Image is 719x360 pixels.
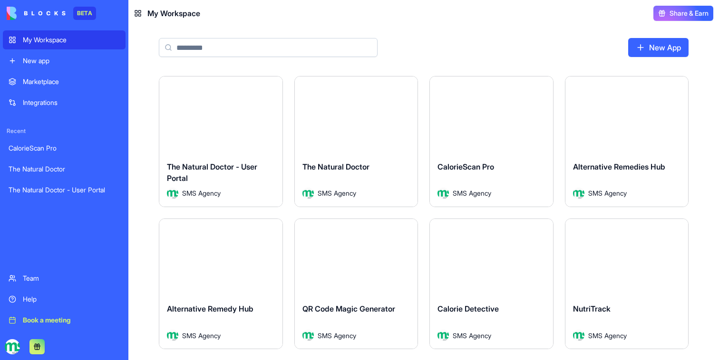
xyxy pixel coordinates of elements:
[573,304,611,313] span: NutriTrack
[9,185,120,195] div: The Natural Doctor - User Portal
[302,188,314,199] img: Avatar
[23,315,120,325] div: Book a meeting
[437,330,449,341] img: Avatar
[182,331,221,341] span: SMS Agency
[3,311,126,330] a: Book a meeting
[565,76,689,207] a: Alternative Remedies HubAvatarSMS Agency
[167,304,253,313] span: Alternative Remedy Hub
[73,7,96,20] div: BETA
[588,188,627,198] span: SMS Agency
[302,304,395,313] span: QR Code Magic Generator
[3,269,126,288] a: Team
[318,188,356,198] span: SMS Agency
[3,51,126,70] a: New app
[159,76,283,207] a: The Natural Doctor - User PortalAvatarSMS Agency
[3,127,126,135] span: Recent
[437,304,499,313] span: Calorie Detective
[159,218,283,350] a: Alternative Remedy HubAvatarSMS Agency
[3,93,126,112] a: Integrations
[573,330,584,341] img: Avatar
[670,9,709,18] span: Share & Earn
[588,331,627,341] span: SMS Agency
[23,274,120,283] div: Team
[294,218,418,350] a: QR Code Magic GeneratorAvatarSMS Agency
[5,339,20,354] img: logo_transparent_kimjut.jpg
[3,290,126,309] a: Help
[437,188,449,199] img: Avatar
[3,180,126,199] a: The Natural Doctor - User Portal
[453,188,491,198] span: SMS Agency
[23,56,120,66] div: New app
[573,162,665,171] span: Alternative Remedies Hub
[3,139,126,158] a: CalorieScan Pro
[429,218,554,350] a: Calorie DetectiveAvatarSMS Agency
[3,72,126,91] a: Marketplace
[653,6,713,21] button: Share & Earn
[437,162,494,171] span: CalorieScan Pro
[302,330,314,341] img: Avatar
[9,164,120,174] div: The Natural Doctor
[565,218,689,350] a: NutriTrackAvatarSMS Agency
[167,162,257,183] span: The Natural Doctor - User Portal
[23,35,120,45] div: My Workspace
[167,188,178,199] img: Avatar
[302,162,369,171] span: The Natural Doctor
[167,330,178,341] img: Avatar
[182,188,221,198] span: SMS Agency
[23,77,120,86] div: Marketplace
[3,160,126,179] a: The Natural Doctor
[573,188,584,199] img: Avatar
[147,8,200,19] span: My Workspace
[318,331,356,341] span: SMS Agency
[429,76,554,207] a: CalorieScan ProAvatarSMS Agency
[7,7,66,20] img: logo
[7,7,96,20] a: BETA
[23,294,120,304] div: Help
[453,331,491,341] span: SMS Agency
[3,30,126,49] a: My Workspace
[9,143,120,153] div: CalorieScan Pro
[294,76,418,207] a: The Natural DoctorAvatarSMS Agency
[23,98,120,107] div: Integrations
[628,38,689,57] a: New App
